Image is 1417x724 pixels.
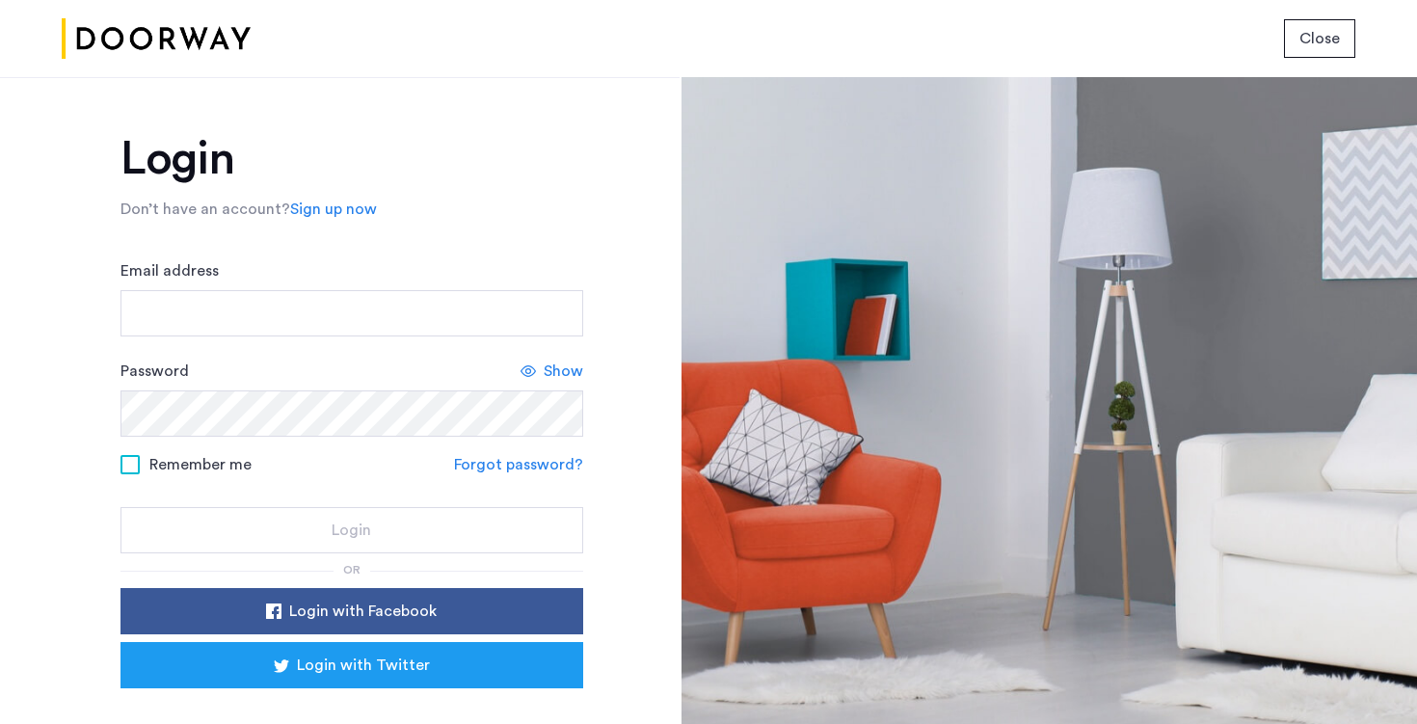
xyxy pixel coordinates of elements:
[120,588,583,634] button: button
[343,564,361,576] span: or
[289,600,437,623] span: Login with Facebook
[290,198,377,221] a: Sign up now
[1284,19,1355,58] button: button
[332,519,371,542] span: Login
[544,360,583,383] span: Show
[62,3,251,75] img: logo
[297,654,430,677] span: Login with Twitter
[1299,27,1340,50] span: Close
[120,201,290,217] span: Don’t have an account?
[120,507,583,553] button: button
[120,360,189,383] label: Password
[120,259,219,282] label: Email address
[120,136,583,182] h1: Login
[120,642,583,688] button: button
[149,453,252,476] span: Remember me
[454,453,583,476] a: Forgot password?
